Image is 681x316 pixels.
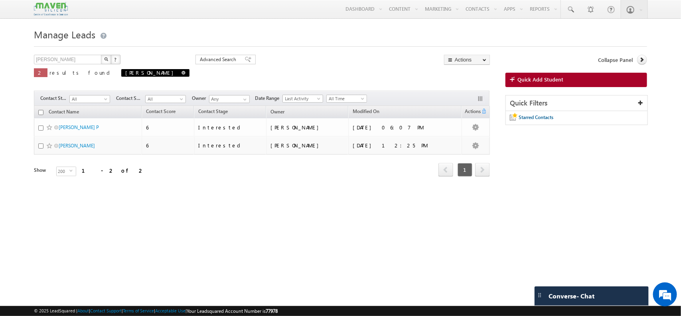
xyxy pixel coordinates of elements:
a: Acceptable Use [155,308,186,313]
span: Your Leadsquared Account Number is [187,308,278,314]
a: About [77,308,89,313]
a: Show All Items [239,95,249,103]
span: All [70,95,108,103]
span: results found [49,69,113,76]
a: Contact Stage [194,107,232,117]
a: [PERSON_NAME] [59,143,95,149]
span: ? [114,56,118,63]
span: Starred Contacts [519,114,553,120]
a: next [475,164,490,177]
div: 1 - 2 of 2 [82,166,144,175]
span: Quick Add Student [517,76,563,83]
span: 200 [57,167,69,176]
a: Terms of Service [123,308,154,313]
span: [PERSON_NAME] [125,69,178,76]
span: Date Range [255,95,282,102]
div: Show [34,167,50,174]
a: Quick Add Student [505,73,647,87]
a: All [69,95,110,103]
div: Interested [198,142,263,149]
img: Search [104,57,108,61]
span: 1 [458,163,472,177]
span: All [146,95,184,103]
span: © 2025 LeadSquared | | | | | [34,307,278,315]
span: Last Activity [283,95,321,102]
a: Contact Score [142,107,180,117]
img: Custom Logo [34,2,67,16]
input: Check all records [38,110,43,115]
div: [PERSON_NAME] [270,124,345,131]
a: Contact Name [45,107,83,118]
a: All Time [326,95,367,103]
input: Type to Search [209,95,250,103]
a: [PERSON_NAME] P [59,124,99,130]
span: select [69,169,76,173]
span: Collapse Panel [598,56,633,64]
span: 2 [38,69,43,76]
div: [DATE] 12:25 PM [353,142,458,149]
span: 77978 [266,308,278,314]
div: 6 [146,124,190,131]
a: Last Activity [282,95,323,103]
span: Contact Stage [198,108,228,114]
span: Modified On [353,108,379,114]
span: Owner [192,95,209,102]
span: Contact Source [116,95,145,102]
button: Actions [444,55,490,65]
a: All [145,95,186,103]
div: [DATE] 06:07 PM [353,124,458,131]
span: Advanced Search [200,56,239,63]
a: Contact Support [90,308,122,313]
div: [PERSON_NAME] [270,142,345,149]
span: Owner [270,109,284,115]
div: Quick Filters [506,95,647,111]
img: carter-drag [537,292,543,298]
span: Manage Leads [34,28,95,41]
span: prev [438,163,453,177]
span: Converse - Chat [549,292,594,300]
span: Contact Score [146,108,176,114]
a: Modified On [349,107,383,117]
span: Actions [462,107,481,117]
a: prev [438,164,453,177]
button: ? [111,55,120,64]
span: All Time [327,95,365,102]
div: 6 [146,142,190,149]
span: next [475,163,490,177]
span: Contact Stage [40,95,69,102]
div: Interested [198,124,263,131]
